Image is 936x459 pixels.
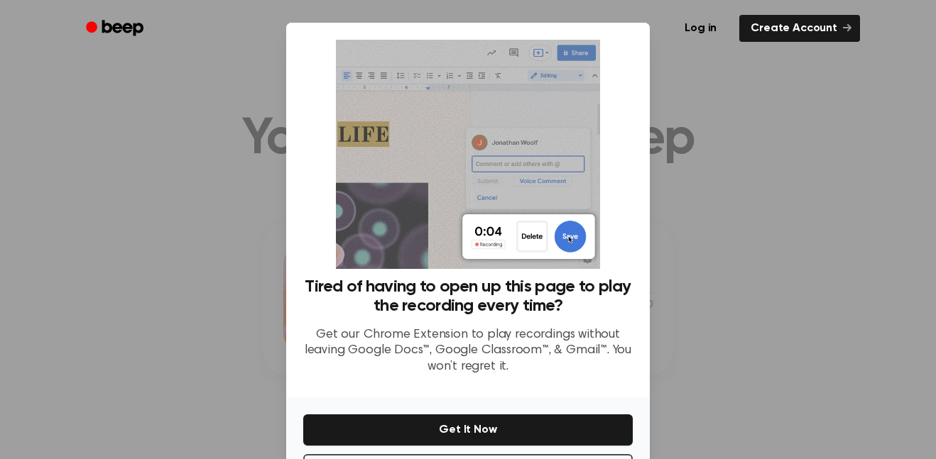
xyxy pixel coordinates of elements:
[739,15,860,42] a: Create Account
[303,277,633,316] h3: Tired of having to open up this page to play the recording every time?
[336,40,599,269] img: Beep extension in action
[303,414,633,446] button: Get It Now
[76,15,156,43] a: Beep
[670,12,731,45] a: Log in
[303,327,633,375] p: Get our Chrome Extension to play recordings without leaving Google Docs™, Google Classroom™, & Gm...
